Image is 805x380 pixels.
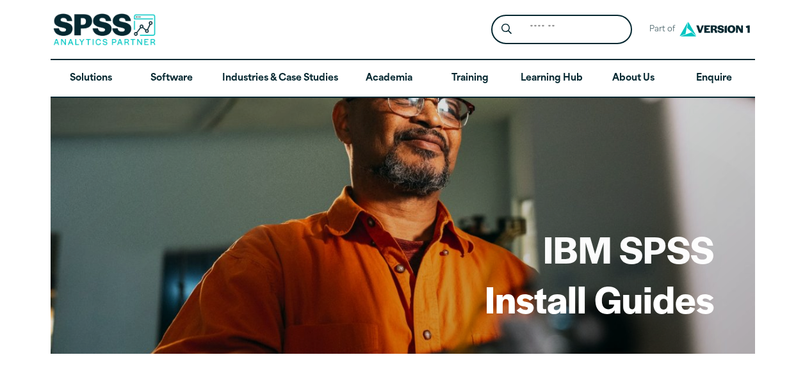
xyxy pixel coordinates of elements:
a: Training [429,60,510,97]
a: Industries & Case Studies [212,60,348,97]
svg: Search magnifying glass icon [501,24,512,35]
nav: Desktop version of site main menu [51,60,755,97]
span: Part of [642,20,676,39]
img: Version1 Logo [676,17,753,41]
a: Learning Hub [510,60,593,97]
button: Search magnifying glass icon [494,18,518,42]
img: SPSS Analytics Partner [53,13,156,45]
a: Solutions [51,60,131,97]
form: Site Header Search Form [491,15,632,45]
a: Software [131,60,212,97]
a: Academia [348,60,429,97]
a: Enquire [674,60,754,97]
a: About Us [593,60,674,97]
h1: IBM SPSS Install Guides [485,224,714,323]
